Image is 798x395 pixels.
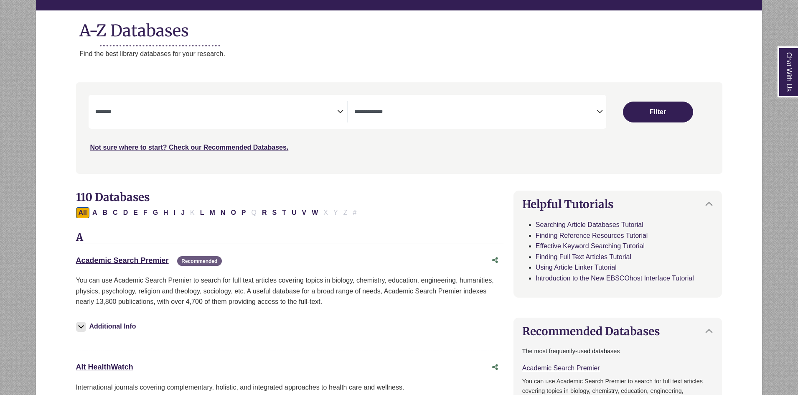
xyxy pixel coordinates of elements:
[76,209,360,216] div: Alpha-list to filter by first letter of database name
[270,207,280,218] button: Filter Results S
[161,207,171,218] button: Filter Results H
[536,232,648,239] a: Finding Reference Resources Tutorial
[536,242,645,250] a: Effective Keyword Searching Tutorial
[90,144,289,151] a: Not sure where to start? Check our Recommended Databases.
[487,359,503,375] button: Share this database
[171,207,178,218] button: Filter Results I
[198,207,207,218] button: Filter Results L
[487,252,503,268] button: Share this database
[259,207,269,218] button: Filter Results R
[514,318,722,344] button: Recommended Databases
[76,382,503,393] p: International journals covering complementary, holistic, and integrated approaches to health care...
[623,102,693,122] button: Submit for Search Results
[536,264,617,271] a: Using Article Linker Tutorial
[300,207,309,218] button: Filter Results V
[522,364,600,372] a: Academic Search Premier
[150,207,160,218] button: Filter Results G
[100,207,110,218] button: Filter Results B
[177,256,221,266] span: Recommended
[239,207,249,218] button: Filter Results P
[76,363,133,371] a: Alt HealthWatch
[79,48,762,59] p: Find the best library databases for your research.
[76,82,722,173] nav: Search filters
[76,275,503,307] p: You can use Academic Search Premier to search for full text articles covering topics in biology, ...
[207,207,217,218] button: Filter Results M
[536,221,643,228] a: Searching Article Databases Tutorial
[536,275,694,282] a: Introduction to the New EBSCOhost Interface Tutorial
[76,321,139,332] button: Additional Info
[95,109,338,116] textarea: Search
[76,190,150,204] span: 110 Databases
[90,207,100,218] button: Filter Results A
[228,207,238,218] button: Filter Results O
[522,347,714,356] p: The most frequently-used databases
[141,207,150,218] button: Filter Results F
[514,191,722,217] button: Helpful Tutorials
[309,207,320,218] button: Filter Results W
[289,207,299,218] button: Filter Results U
[36,15,762,40] h1: A-Z Databases
[354,109,597,116] textarea: Search
[131,207,140,218] button: Filter Results E
[536,253,631,260] a: Finding Full Text Articles Tutorial
[76,232,503,244] h3: A
[280,207,289,218] button: Filter Results T
[76,207,89,218] button: All
[110,207,120,218] button: Filter Results C
[218,207,228,218] button: Filter Results N
[76,256,169,265] a: Academic Search Premier
[121,207,131,218] button: Filter Results D
[178,207,187,218] button: Filter Results J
